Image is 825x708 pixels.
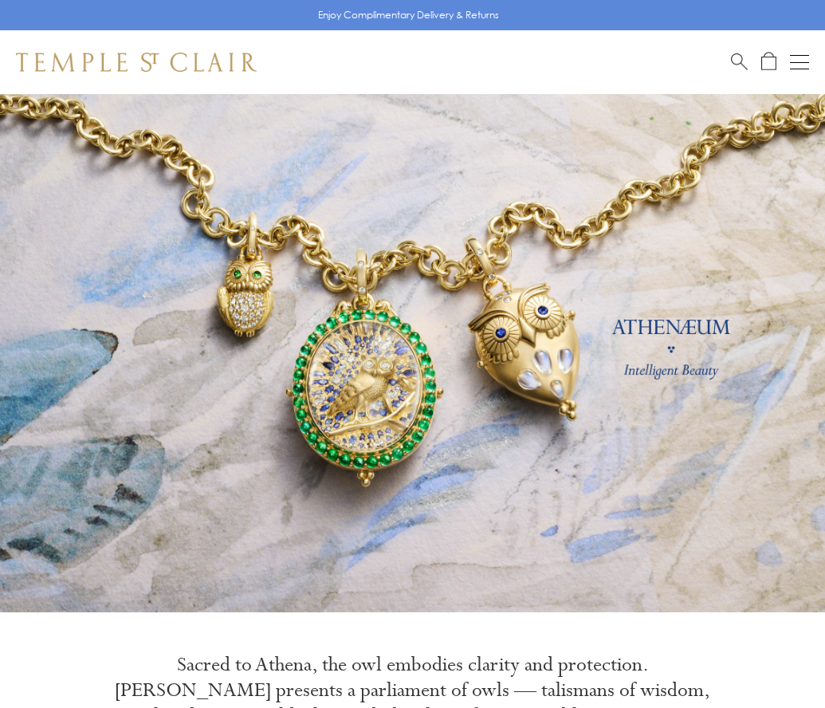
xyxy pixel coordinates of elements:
a: Open Shopping Bag [761,52,776,72]
p: Enjoy Complimentary Delivery & Returns [318,7,499,23]
a: Search [731,52,748,72]
button: Open navigation [790,53,809,72]
img: Temple St. Clair [16,53,257,72]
